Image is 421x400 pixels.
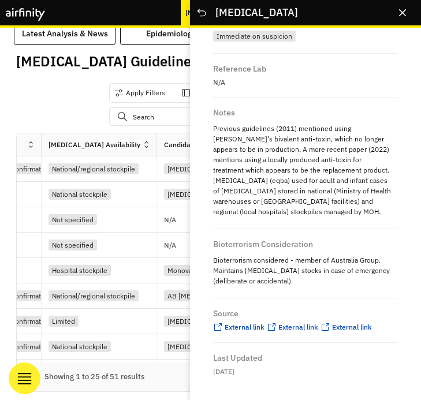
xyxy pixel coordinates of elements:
[49,341,111,352] div: National stockpile
[213,107,235,117] div: Notes
[213,308,239,317] div: Source
[213,322,264,333] a: External link
[49,214,97,225] div: Not specified
[21,28,108,40] div: Latest Analysis & News
[44,371,144,383] div: Showing 1 to 25 of 51 results
[16,53,198,71] h2: [MEDICAL_DATA] Guidelines
[49,240,97,251] div: Not specified
[278,323,318,331] span: External link
[213,63,266,73] div: Reference Lab
[213,253,398,289] p: Bioterrorism considered - member of Australia Group. Maintains [MEDICAL_DATA] stocks in case of e...
[49,140,140,150] div: [MEDICAL_DATA] Availability
[49,163,139,174] div: National/regional stockpile
[164,265,339,276] div: Monovalent [MEDICAL_DATA] Type A (NPO Microgen)
[164,290,300,301] div: AB [MEDICAL_DATA] (Butantan Institute)
[164,316,226,327] div: [MEDICAL_DATA]
[213,322,398,333] div: https://www.scielo.org.ar/scielo.php?pid=S1851-37432022000200011,https://journals.asm.org/doi/10....
[213,121,398,219] div: Previous guidelines (2011) mentioned using Sanofi's bivalent anti-toxin, which no longer appears ...
[128,28,214,40] div: Epidemiology
[49,316,79,327] div: Limited
[225,323,264,331] span: External link
[164,163,409,174] div: [MEDICAL_DATA] [MEDICAL_DATA] Bivalent (Equine) types A and B (Sanofi)
[164,242,176,249] p: N/A
[49,189,111,200] div: National stockpile
[213,367,398,377] p: [DATE]
[213,121,398,219] p: Previous guidelines (2011) mentioned using [PERSON_NAME]'s bivalent anti-toxin, which no longer a...
[267,322,318,333] a: External link
[181,84,220,102] button: Columns
[49,265,111,276] div: Hospital stockpile
[321,322,372,333] a: External link
[213,367,398,377] div: 2022-01-01T00:00:00Z
[114,84,165,102] button: Apply Filters
[164,341,226,352] div: [MEDICAL_DATA]
[164,189,226,200] div: [MEDICAL_DATA]
[9,362,40,394] button: Navigation menu
[164,140,261,150] div: Candidate Name (if Specified)
[213,253,398,289] div: Bioterrorism considered - member of Australia Group. Maintains antitoxin stocks in case of emerge...
[213,238,313,248] div: Bioterrorism Consideration
[213,352,262,362] div: Last Updated
[164,216,176,223] p: N/A
[185,8,241,18] p: [MEDICAL_DATA]
[332,323,372,331] span: External link
[49,290,139,301] div: National/regional stockpile
[213,77,398,88] p: N/A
